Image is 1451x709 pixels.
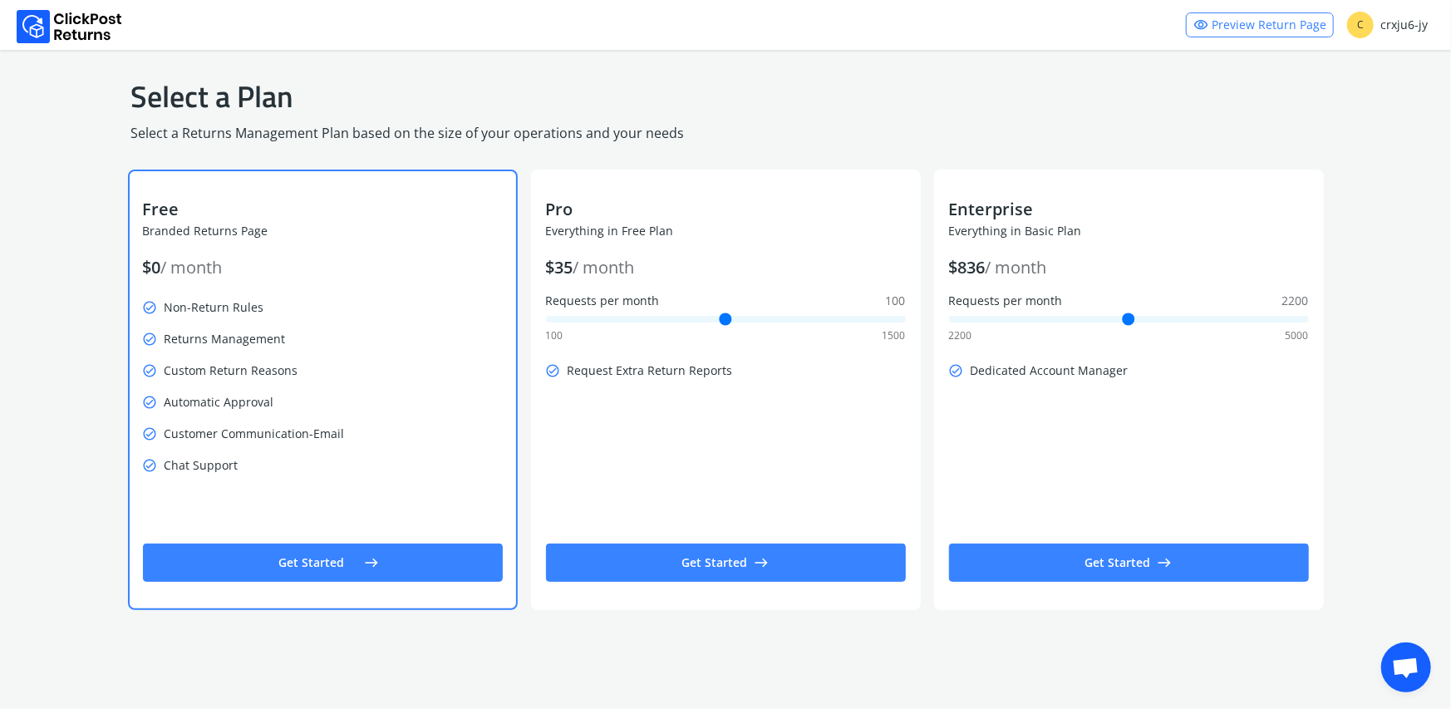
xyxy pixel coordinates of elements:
[986,256,1047,278] span: / month
[949,544,1309,582] button: Get Startedeast
[546,198,906,221] p: Pro
[143,391,158,414] span: check_circle
[131,76,1321,116] h1: Select a Plan
[143,256,503,279] p: $ 0
[546,223,906,239] p: Everything in Free Plan
[143,422,158,446] span: check_circle
[1193,13,1208,37] span: visibility
[1381,643,1431,692] div: Open chat
[546,544,906,582] button: Get Startedeast
[1347,12,1428,38] div: crxju6-jy
[546,359,906,382] p: Request Extra Return Reports
[143,198,503,221] p: Free
[949,223,1309,239] p: Everything in Basic Plan
[1282,293,1309,309] span: 2200
[365,551,380,574] span: east
[143,544,503,582] button: Get Startedeast
[1347,12,1374,38] span: C
[143,359,158,382] span: check_circle
[161,256,223,278] span: / month
[143,327,503,351] p: Returns Management
[143,391,503,414] p: Automatic Approval
[143,454,158,477] span: check_circle
[886,293,906,309] span: 100
[546,329,563,342] span: 100
[883,329,906,342] span: 1500
[143,454,503,477] p: Chat Support
[131,123,1321,143] p: Select a Returns Management Plan based on the size of your operations and your needs
[949,198,1309,221] p: Enterprise
[143,327,158,351] span: check_circle
[143,296,503,319] p: Non-Return Rules
[143,223,503,239] p: Branded Returns Page
[949,293,1309,309] label: Requests per month
[949,359,964,382] span: check_circle
[949,329,972,342] span: 2200
[546,256,906,279] p: $ 35
[143,359,503,382] p: Custom Return Reasons
[755,551,770,574] span: east
[573,256,635,278] span: / month
[143,296,158,319] span: check_circle
[546,359,561,382] span: check_circle
[949,256,1309,279] p: $ 836
[17,10,122,43] img: Logo
[949,359,1309,382] p: Dedicated Account Manager
[1158,551,1173,574] span: east
[143,422,503,446] p: Customer Communication-Email
[546,293,906,309] label: Requests per month
[1286,329,1309,342] span: 5000
[1186,12,1334,37] a: visibilityPreview Return Page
